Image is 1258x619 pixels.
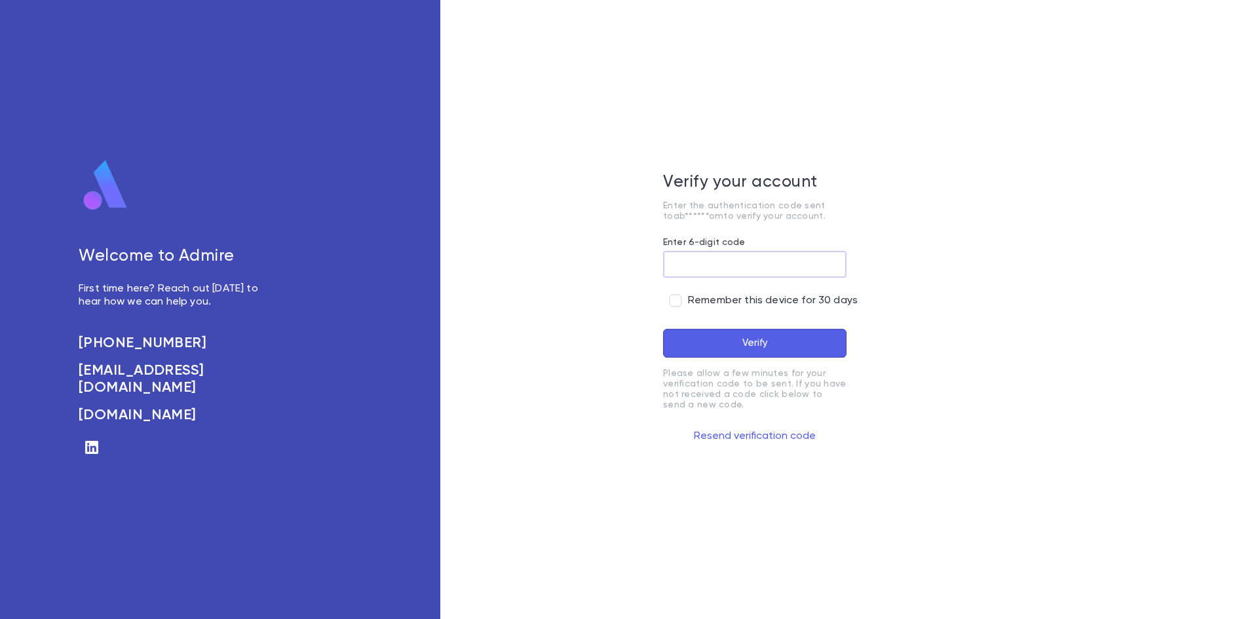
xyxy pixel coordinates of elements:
a: [DOMAIN_NAME] [79,407,273,424]
p: First time here? Reach out [DATE] to hear how we can help you. [79,282,273,309]
a: [EMAIL_ADDRESS][DOMAIN_NAME] [79,362,273,396]
span: Remember this device for 30 days [688,294,858,307]
h5: Welcome to Admire [79,247,273,267]
label: Enter 6-digit code [663,237,746,248]
h5: Verify your account [663,173,847,193]
p: Enter the authentication code sent to ab******om to verify your account. [663,200,847,221]
button: Resend verification code [663,426,847,447]
img: logo [79,159,132,212]
button: Verify [663,329,847,358]
p: Please allow a few minutes for your verification code to be sent. If you have not received a code... [663,368,847,410]
a: [PHONE_NUMBER] [79,335,273,352]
